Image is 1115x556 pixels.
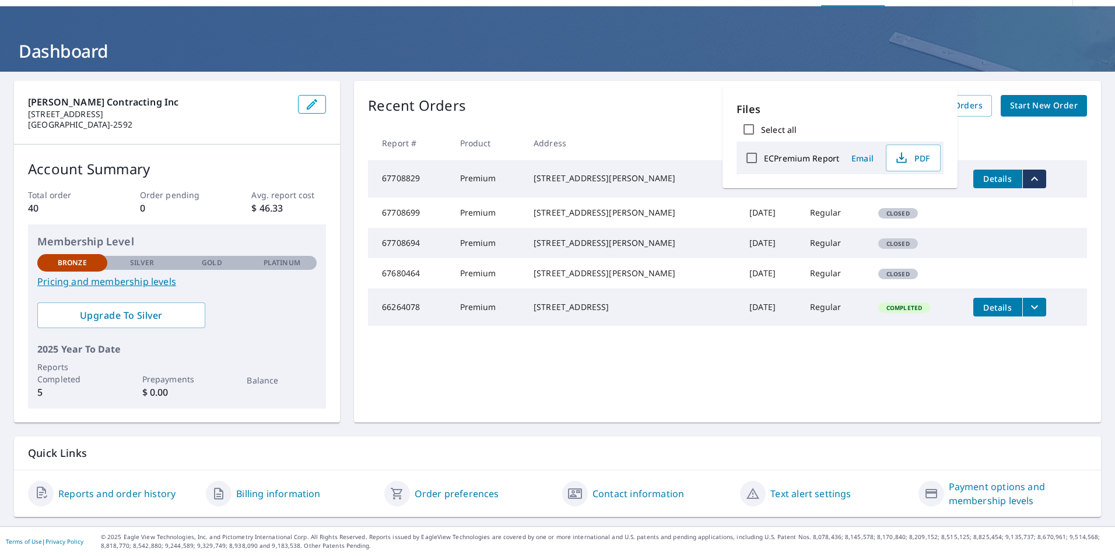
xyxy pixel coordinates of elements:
p: Bronze [58,258,87,268]
a: Text alert settings [770,487,851,501]
p: 40 [28,201,103,215]
th: Report # [368,126,450,160]
a: Start New Order [1001,95,1087,117]
p: Platinum [264,258,300,268]
button: detailsBtn-67708829 [973,170,1022,188]
span: Upgrade To Silver [47,309,196,322]
td: 67708829 [368,160,450,198]
div: [STREET_ADDRESS][PERSON_NAME] [534,173,731,184]
td: [DATE] [740,228,800,258]
td: Premium [451,198,524,228]
a: Billing information [236,487,320,501]
p: | [6,538,83,545]
p: Order pending [140,189,215,201]
td: Regular [801,228,869,258]
p: [PERSON_NAME] Contracting Inc [28,95,289,109]
h1: Dashboard [14,39,1101,63]
a: Privacy Policy [45,537,83,546]
p: Reports Completed [37,361,107,385]
label: ECPremium Report [764,153,839,164]
p: Gold [202,258,222,268]
td: [DATE] [740,288,800,326]
button: detailsBtn-66264078 [973,298,1022,316]
p: $ 0.00 [142,385,212,399]
span: PDF [893,151,931,165]
div: [STREET_ADDRESS][PERSON_NAME] [534,268,731,279]
span: Details [980,302,1015,313]
p: © 2025 Eagle View Technologies, Inc. and Pictometry International Corp. All Rights Reserved. Repo... [101,533,1109,550]
a: Upgrade To Silver [37,302,205,328]
span: Completed [879,304,929,312]
div: [STREET_ADDRESS][PERSON_NAME] [534,237,731,249]
button: filesDropdownBtn-66264078 [1022,298,1046,316]
a: Payment options and membership levels [949,480,1087,508]
button: filesDropdownBtn-67708829 [1022,170,1046,188]
p: [GEOGRAPHIC_DATA]-2592 [28,119,289,130]
a: Pricing and membership levels [37,275,317,288]
td: [DATE] [740,198,800,228]
td: 66264078 [368,288,450,326]
span: Closed [879,209,917,217]
a: Contact information [592,487,684,501]
p: Avg. report cost [251,189,326,201]
td: Regular [801,288,869,326]
p: Silver [130,258,155,268]
p: Total order [28,189,103,201]
th: Product [451,126,524,160]
td: 67680464 [368,258,450,288]
label: Select all [761,124,797,135]
span: Start New Order [1010,98,1078,113]
p: Account Summary [28,159,326,180]
span: Email [848,153,876,164]
div: [STREET_ADDRESS][PERSON_NAME] [534,207,731,219]
span: Details [980,173,1015,184]
a: Reports and order history [58,487,176,501]
p: Quick Links [28,446,1087,460]
span: Closed [879,240,917,248]
td: 67708699 [368,198,450,228]
p: Membership Level [37,234,317,249]
div: [STREET_ADDRESS] [534,301,731,313]
p: Prepayments [142,373,212,385]
th: Address [524,126,740,160]
a: Terms of Use [6,537,42,546]
p: Balance [247,374,317,386]
p: [STREET_ADDRESS] [28,109,289,119]
button: Email [844,149,881,167]
p: 5 [37,385,107,399]
p: Files [737,101,944,117]
td: [DATE] [740,258,800,288]
td: Premium [451,288,524,326]
p: 2025 Year To Date [37,342,317,356]
td: Premium [451,228,524,258]
button: PDF [886,145,941,171]
td: Regular [801,258,869,288]
td: Regular [801,198,869,228]
p: $ 46.33 [251,201,326,215]
span: Closed [879,270,917,278]
td: Premium [451,160,524,198]
p: 0 [140,201,215,215]
td: Premium [451,258,524,288]
a: Order preferences [415,487,499,501]
p: Recent Orders [368,95,466,117]
td: 67708694 [368,228,450,258]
